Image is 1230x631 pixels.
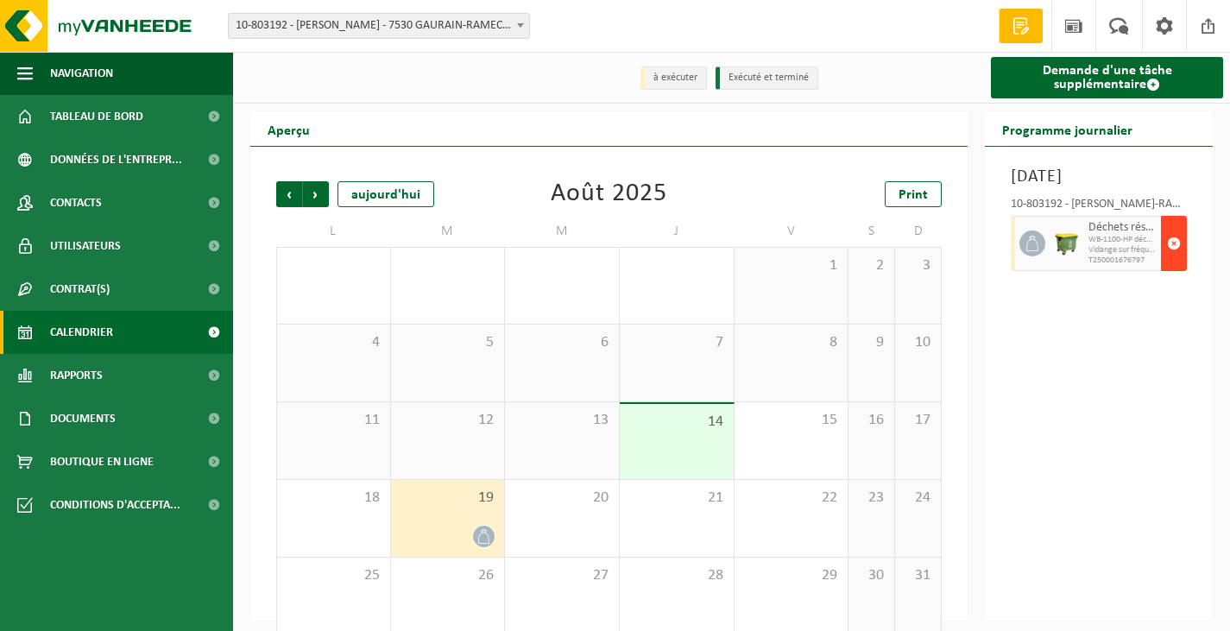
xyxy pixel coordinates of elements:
[640,66,707,90] li: à exécuter
[50,138,182,181] span: Données de l'entrepr...
[286,489,382,508] span: 18
[991,57,1223,98] a: Demande d'une tâche supplémentaire
[857,333,886,352] span: 9
[857,566,886,585] span: 30
[743,333,840,352] span: 8
[848,216,895,247] td: S
[1054,230,1080,256] img: WB-1100-HPE-GN-51
[514,333,610,352] span: 6
[50,181,102,224] span: Contacts
[276,181,302,207] span: Précédent
[1088,245,1157,256] span: Vidange sur fréquence fixe
[904,256,932,275] span: 3
[857,411,886,430] span: 16
[1088,221,1157,235] span: Déchets résiduels
[50,354,103,397] span: Rapports
[628,413,725,432] span: 14
[904,489,932,508] span: 24
[228,13,530,39] span: 10-803192 - PATRICK SAVALLE - 7530 GAURAIN-RAMECROIX, RUE DES GREBILLONS 7
[50,95,143,138] span: Tableau de bord
[628,566,725,585] span: 28
[286,566,382,585] span: 25
[286,333,382,352] span: 4
[514,489,610,508] span: 20
[337,181,434,207] div: aujourd'hui
[743,256,840,275] span: 1
[743,489,840,508] span: 22
[50,483,180,527] span: Conditions d'accepta...
[857,489,886,508] span: 23
[400,333,496,352] span: 5
[899,188,928,202] span: Print
[904,411,932,430] span: 17
[1088,256,1157,266] span: T250001676797
[857,256,886,275] span: 2
[985,112,1150,146] h2: Programme journalier
[514,566,610,585] span: 27
[743,411,840,430] span: 15
[904,333,932,352] span: 10
[400,566,496,585] span: 26
[50,397,116,440] span: Documents
[735,216,849,247] td: V
[50,52,113,95] span: Navigation
[628,489,725,508] span: 21
[743,566,840,585] span: 29
[276,216,391,247] td: L
[551,181,667,207] div: Août 2025
[50,224,121,268] span: Utilisateurs
[885,181,942,207] a: Print
[514,411,610,430] span: 13
[895,216,942,247] td: D
[50,268,110,311] span: Contrat(s)
[400,411,496,430] span: 12
[391,216,506,247] td: M
[1011,199,1187,216] div: 10-803192 - [PERSON_NAME]-RAMECROIX
[1088,235,1157,245] span: WB-1100-HP déchets résiduels
[716,66,818,90] li: Exécuté et terminé
[50,440,154,483] span: Boutique en ligne
[286,411,382,430] span: 11
[400,489,496,508] span: 19
[1011,164,1187,190] h3: [DATE]
[303,181,329,207] span: Suivant
[620,216,735,247] td: J
[229,14,529,38] span: 10-803192 - PATRICK SAVALLE - 7530 GAURAIN-RAMECROIX, RUE DES GREBILLONS 7
[50,311,113,354] span: Calendrier
[250,112,327,146] h2: Aperçu
[628,333,725,352] span: 7
[904,566,932,585] span: 31
[505,216,620,247] td: M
